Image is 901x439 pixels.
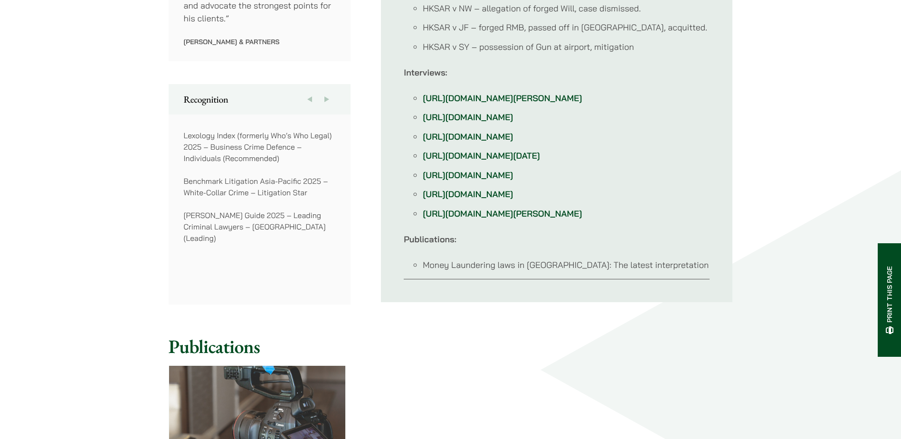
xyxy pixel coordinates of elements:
[423,21,710,34] li: HKSAR v JF – forged RMB, passed off in [GEOGRAPHIC_DATA], acquitted.
[423,150,540,161] a: [URL][DOMAIN_NAME][DATE]
[184,130,336,164] p: Lexology Index (formerly Who’s Who Legal) 2025 – Business Crime Defence – Individuals (Recommended)
[423,258,710,271] li: Money Laundering laws in [GEOGRAPHIC_DATA]: The latest interpretation
[301,84,318,115] button: Previous
[423,2,710,15] li: HKSAR v NW – allegation of forged Will, case dismissed.
[404,67,447,78] strong: Interviews:
[169,335,733,358] h2: Publications
[184,94,336,105] h2: Recognition
[184,210,336,244] p: [PERSON_NAME] Guide 2025 – Leading Criminal Lawyers – [GEOGRAPHIC_DATA] (Leading)
[423,40,710,53] li: HKSAR v SY – possession of Gun at airport, mitigation
[423,93,582,104] a: [URL][DOMAIN_NAME][PERSON_NAME]
[423,112,513,123] a: [URL][DOMAIN_NAME]
[423,170,513,181] a: [URL][DOMAIN_NAME]
[423,189,513,200] a: [URL][DOMAIN_NAME]
[318,84,335,115] button: Next
[404,234,456,245] strong: Publications:
[423,208,582,219] a: [URL][DOMAIN_NAME][PERSON_NAME]
[423,131,513,142] a: [URL][DOMAIN_NAME]
[184,175,336,198] p: Benchmark Litigation Asia-Pacific 2025 – White-Collar Crime – Litigation Star
[184,38,336,46] p: [PERSON_NAME] & Partners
